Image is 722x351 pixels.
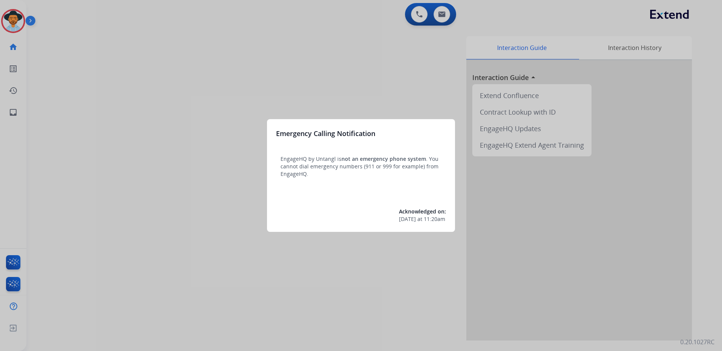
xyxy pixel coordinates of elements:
[341,155,426,162] span: not an emergency phone system
[399,208,446,215] span: Acknowledged on:
[399,215,446,223] div: at
[399,215,416,223] span: [DATE]
[281,155,441,178] p: EngageHQ by Untangl is . You cannot dial emergency numbers (911 or 999 for example) from EngageHQ.
[680,337,714,346] p: 0.20.1027RC
[424,215,445,223] span: 11:20am
[276,128,375,139] h3: Emergency Calling Notification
